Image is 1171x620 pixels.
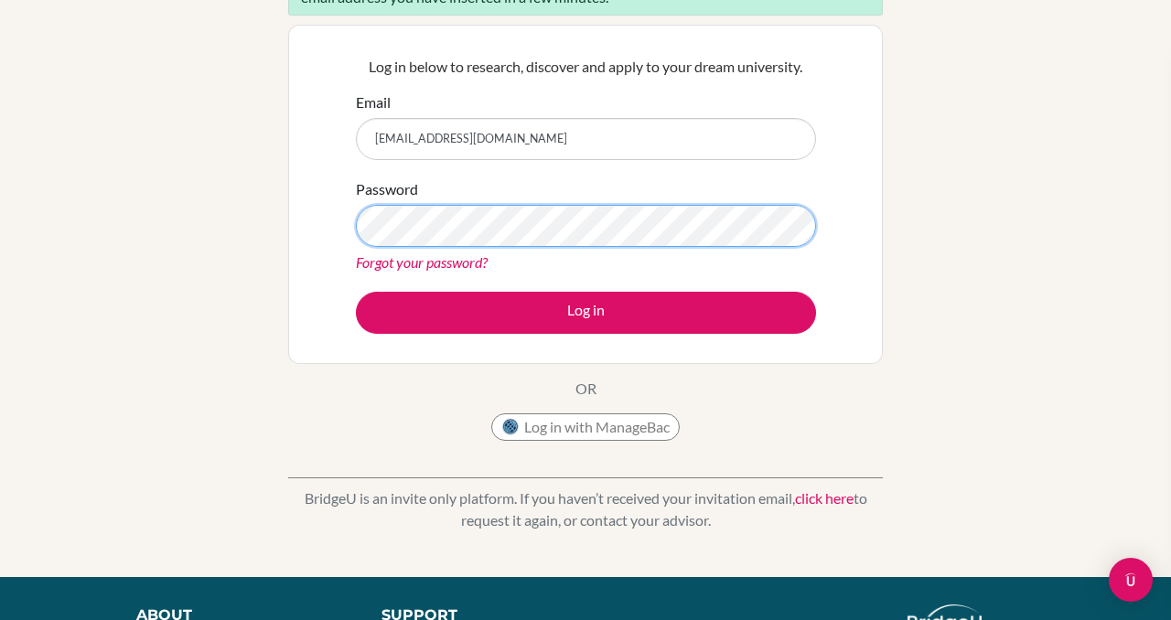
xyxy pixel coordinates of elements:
button: Log in [356,292,816,334]
p: OR [575,378,596,400]
div: Open Intercom Messenger [1109,558,1153,602]
label: Email [356,91,391,113]
p: Log in below to research, discover and apply to your dream university. [356,56,816,78]
p: BridgeU is an invite only platform. If you haven’t received your invitation email, to request it ... [288,487,883,531]
button: Log in with ManageBac [491,413,680,441]
a: Forgot your password? [356,253,488,271]
a: click here [795,489,854,507]
label: Password [356,178,418,200]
